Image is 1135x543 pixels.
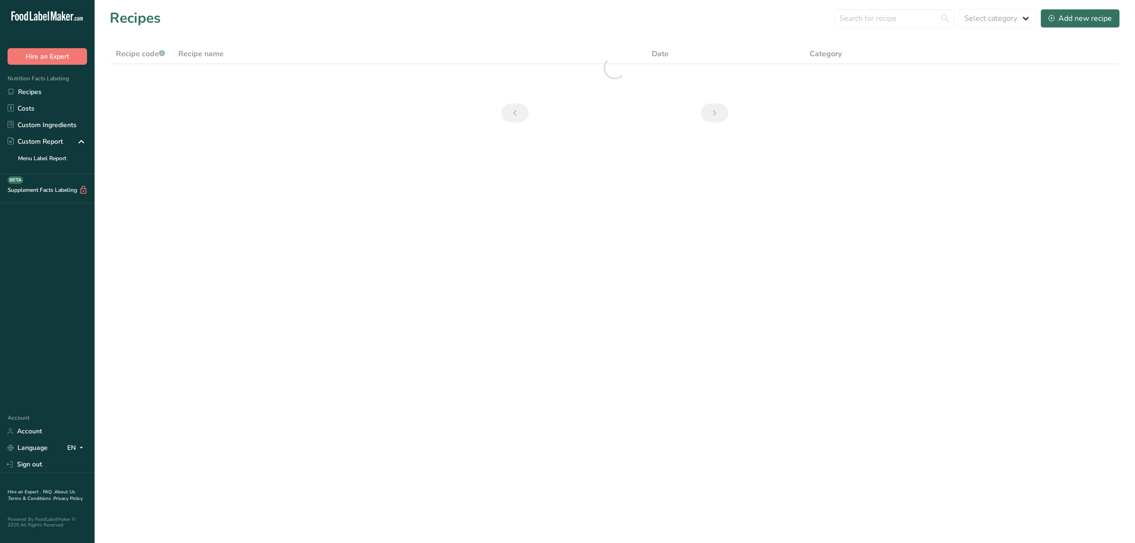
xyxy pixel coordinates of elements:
[501,103,529,122] a: Previous page
[701,103,728,122] a: Next page
[1048,13,1112,24] div: Add new recipe
[8,489,75,502] a: About Us .
[8,176,23,184] div: BETA
[8,137,63,147] div: Custom Report
[8,495,53,502] a: Terms & Conditions .
[43,489,54,495] a: FAQ .
[8,48,87,65] button: Hire an Expert
[110,8,161,29] h1: Recipes
[8,440,48,456] a: Language
[834,9,955,28] input: Search for recipe
[8,489,41,495] a: Hire an Expert .
[53,495,83,502] a: Privacy Policy
[67,442,87,454] div: EN
[1040,9,1120,28] button: Add new recipe
[8,517,87,528] div: Powered By FoodLabelMaker © 2025 All Rights Reserved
